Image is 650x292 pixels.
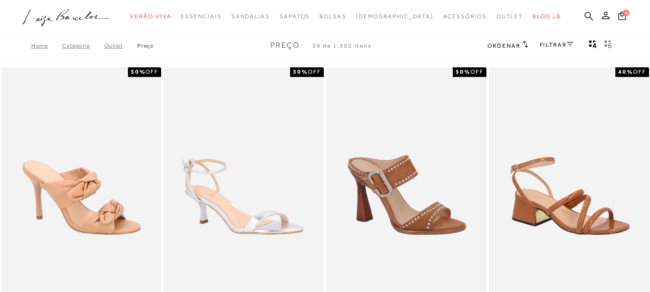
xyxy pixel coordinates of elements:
a: noSubCategoriesText [443,8,487,25]
strong: 50% [131,68,146,75]
a: Home [31,42,62,49]
span: Sandálias [231,13,270,20]
strong: 40% [618,68,633,75]
span: OFF [471,68,484,75]
a: noSubCategoriesText [280,8,310,25]
a: Preço [137,42,153,49]
span: 0 [623,10,629,16]
a: Outlet [104,42,138,49]
span: Preço [270,41,300,50]
span: OFF [145,68,158,75]
span: Outlet [497,13,523,20]
span: Acessórios [443,13,487,20]
a: noSubCategoriesText [497,8,523,25]
span: OFF [308,68,321,75]
span: Verão Viva [130,13,171,20]
span: [DEMOGRAPHIC_DATA] [356,13,433,20]
span: OFF [633,68,646,75]
span: Sapatos [280,13,310,20]
a: noSubCategoriesText [356,8,433,25]
a: Categoria [62,42,104,49]
a: FILTRAR [540,41,574,48]
button: Mostrar 4 produtos por linha [586,39,599,52]
span: BLOG LB [533,13,561,20]
span: Bolsas [319,13,346,20]
strong: 30% [293,68,308,75]
button: 0 [615,11,629,24]
strong: 50% [456,68,471,75]
button: gridText6Desc [601,39,615,52]
a: noSubCategoriesText [181,8,221,25]
span: Essenciais [181,13,221,20]
a: noSubCategoriesText [231,8,270,25]
span: 24 de 1.502 itens [313,42,372,49]
a: BLOG LB [533,8,561,25]
span: Ordenar [487,42,520,49]
a: noSubCategoriesText [130,8,171,25]
a: noSubCategoriesText [319,8,346,25]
